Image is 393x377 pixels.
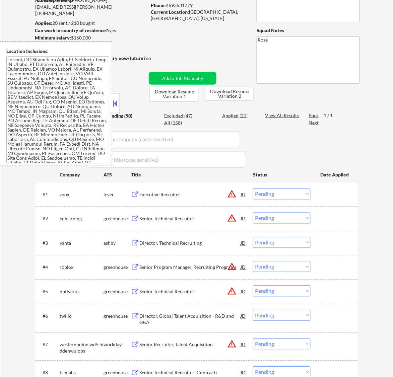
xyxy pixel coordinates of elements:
div: Excluded (47) [164,112,198,119]
strong: Phone: [151,2,166,8]
div: Location Inclusions: [6,48,110,55]
div: #1 [43,192,54,198]
div: greenhouse [104,370,131,376]
div: Senior Program Manager, Recruiting Programs [139,264,241,271]
strong: Current Location: [151,9,189,15]
div: 1 / 1 [324,112,339,119]
div: #8 [43,370,54,376]
div: JD [240,213,247,225]
button: warning_amber [227,262,237,272]
div: All (158) [164,120,198,126]
div: #4 [43,264,54,271]
div: Director, Technical Recruiting [139,240,241,247]
div: roblox [60,264,104,271]
div: greenhouse [104,216,131,222]
div: greenhouse [104,313,131,320]
div: optiverus [60,289,104,295]
input: Search by title (case sensitive) [87,152,246,168]
div: #5 [43,289,54,295]
div: JD [240,310,247,322]
div: workday [104,342,131,348]
div: #6 [43,313,54,320]
div: greenhouse [104,289,131,295]
div: Senior Technical Recruiter (Contract) [139,370,241,376]
div: yes [35,27,144,34]
div: Back [309,112,319,119]
button: warning_amber [227,214,237,223]
strong: Can work in country of residence?: [35,27,109,33]
div: Squad Notes [257,27,360,34]
div: JD [240,189,247,201]
strong: Minimum salary: [35,35,71,41]
div: JD [240,261,247,273]
div: JD [240,338,247,351]
div: ashby [104,240,131,247]
input: Search by company (case sensitive) [89,131,240,147]
div: vanta [60,240,104,247]
div: Company [60,171,104,178]
div: zoox [60,192,104,198]
div: lever [104,192,131,198]
div: Status [253,168,311,180]
div: Senior Recruiter, Talent Acquisition [139,342,241,348]
div: Executive Recruiter [139,192,241,198]
div: Applied (21) [222,112,256,119]
div: twilio [60,313,104,320]
div: no [146,55,165,62]
div: Next [309,120,319,126]
div: #2 [43,216,54,222]
div: ixllearning [60,216,104,222]
div: greenhouse [104,264,131,271]
div: #3 [43,240,54,247]
div: Pending (90) [106,112,139,119]
div: trmlabs [60,370,104,376]
strong: Applies: [35,20,52,26]
div: #7 [43,342,54,348]
div: 4693631779 [151,2,246,9]
div: Senior Technical Recruiter [139,289,241,295]
div: Director, Global Talent Acquisition - R&D and G&A [139,313,241,326]
div: View All Results [265,112,301,119]
div: Senior Technical Recruiter [139,216,241,222]
button: warning_amber [227,190,237,199]
button: Download Resume Variation 2 [205,87,254,101]
div: westernunion.wd5.hiddenwujobs [60,342,104,355]
button: Add a Job Manually [149,72,216,85]
div: JD [240,286,247,298]
button: warning_amber [227,340,237,349]
button: Download Resume Variation 1 [149,87,199,102]
div: Title [131,171,247,178]
div: JD [240,237,247,249]
div: 20 sent / 210 bought [35,20,146,26]
div: ATS [104,171,131,178]
button: warning_amber [227,287,237,296]
div: Date Applied [320,171,350,178]
div: [GEOGRAPHIC_DATA], [GEOGRAPHIC_DATA], [US_STATE] [151,9,246,22]
div: $160,000 [35,34,146,41]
